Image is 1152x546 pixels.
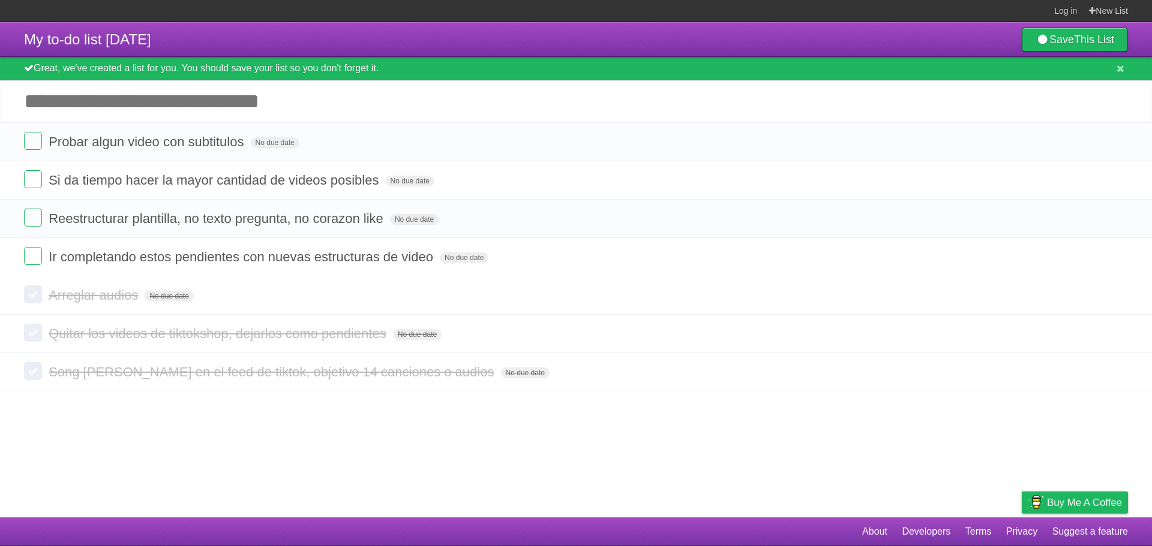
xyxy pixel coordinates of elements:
label: Done [24,362,42,380]
span: No due date [145,291,193,301]
span: No due date [393,329,442,340]
a: Suggest a feature [1052,520,1128,543]
span: Buy me a coffee [1047,492,1122,513]
img: Buy me a coffee [1028,492,1044,512]
b: This List [1074,34,1114,46]
span: Ir completando estos pendientes con nuevas estructuras de video [49,249,436,264]
a: About [862,520,887,543]
span: Arreglar audios [49,288,141,303]
span: Quitar los videos de tiktokshop, dejarlos como pendientes [49,326,389,341]
a: Terms [965,520,992,543]
span: No due date [390,214,439,225]
span: Probar algun video con subtitulos [49,134,247,149]
a: Buy me a coffee [1022,491,1128,514]
a: Developers [902,520,950,543]
label: Done [24,132,42,150]
span: Si da tiempo hacer la mayor cantidad de videos posibles [49,173,382,188]
label: Done [24,170,42,188]
span: No due date [440,252,488,263]
label: Done [24,209,42,227]
a: SaveThis List [1022,28,1128,52]
span: No due date [251,137,299,148]
span: Reestructurar plantilla, no texto pregunta, no corazon like [49,211,386,226]
a: Privacy [1006,520,1037,543]
label: Done [24,247,42,265]
span: My to-do list [DATE] [24,31,151,47]
label: Done [24,285,42,303]
span: Song [PERSON_NAME] en el feed de tiktok, objetivo 14 canciones o audios [49,364,497,379]
label: Done [24,324,42,342]
span: No due date [501,367,550,378]
span: No due date [386,176,434,186]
